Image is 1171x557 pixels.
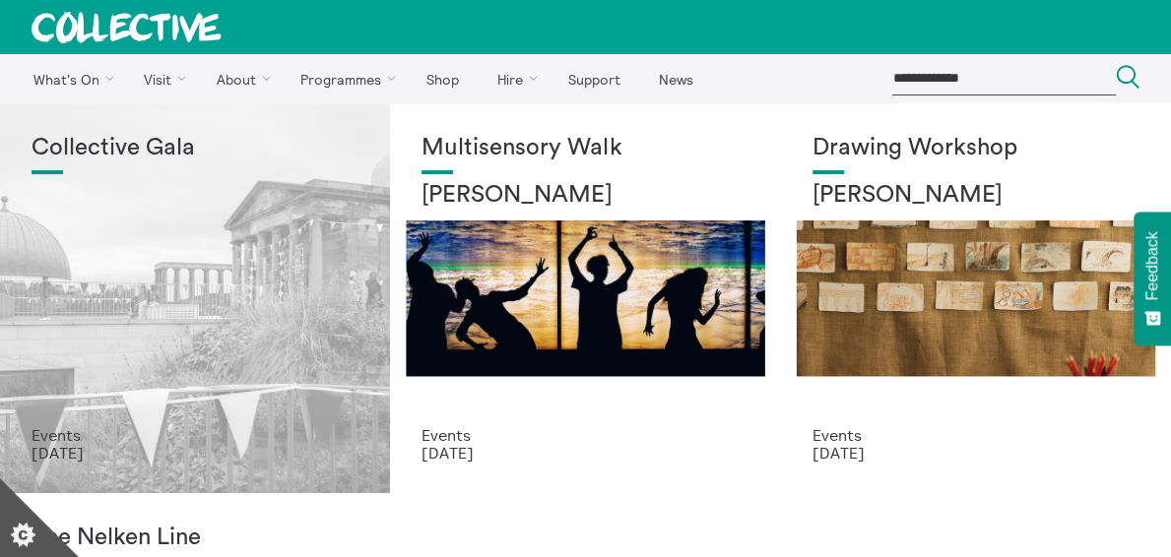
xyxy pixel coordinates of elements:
span: Feedback [1143,231,1161,300]
a: Visit [127,54,196,103]
p: Events [813,426,1139,444]
h2: [PERSON_NAME] [422,182,748,210]
p: [DATE] [813,444,1139,462]
h1: Collective Gala [32,135,358,162]
a: Annie Lord Drawing Workshop [PERSON_NAME] Events [DATE] [781,103,1171,493]
a: Programmes [284,54,406,103]
p: [DATE] [422,444,748,462]
a: Museum Art Walk Multisensory Walk [PERSON_NAME] Events [DATE] [390,103,780,493]
a: Hire [481,54,548,103]
a: About [199,54,280,103]
p: Events [32,426,358,444]
p: [DATE] [32,444,358,462]
h1: Multisensory Walk [422,135,748,162]
h1: The Nelken Line [32,525,358,552]
a: Support [551,54,637,103]
h1: Drawing Workshop [813,135,1139,162]
a: Shop [409,54,476,103]
a: News [641,54,710,103]
button: Feedback - Show survey [1134,212,1171,345]
a: What's On [16,54,123,103]
p: Events [422,426,748,444]
h2: [PERSON_NAME] [813,182,1139,210]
